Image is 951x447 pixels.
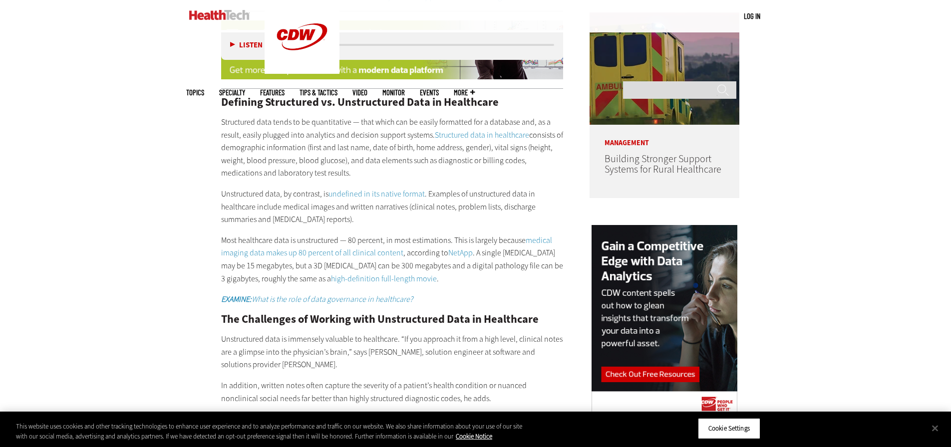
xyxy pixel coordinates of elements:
a: undefined in its native format [328,189,425,199]
a: high-definition full-length movie [331,273,437,284]
a: Building Stronger Support Systems for Rural Healthcare [605,152,721,176]
button: Close [924,417,946,439]
a: Log in [744,11,760,20]
a: CDW [265,66,339,76]
a: Video [352,89,367,96]
img: data analytics right rail [592,225,737,416]
span: Specialty [219,89,245,96]
img: Home [189,10,250,20]
div: User menu [744,11,760,21]
p: Structured data tends to be quantitative — that which can be easily formatted for a database and,... [221,116,564,180]
p: Unstructured data, by contrast, is . Examples of unstructured data in healthcare include medical ... [221,188,564,226]
p: In addition, written notes often capture the severity of a patient’s health condition or nuanced ... [221,379,564,405]
span: More [454,89,475,96]
p: Management [590,125,739,147]
p: Most healthcare data is unstructured — 80 percent, in most estimations. This is largely because ,... [221,234,564,285]
a: NetApp [448,247,473,258]
em: What is the role of data governance in healthcare? [252,294,413,304]
a: More information about your privacy [456,432,492,441]
a: Events [420,89,439,96]
div: This website uses cookies and other tracking technologies to enhance user experience and to analy... [16,422,523,441]
p: Unstructured data is immensely valuable to healthcare. “If you approach it from a high level, cli... [221,333,564,371]
h2: The Challenges of Working with Unstructured Data in Healthcare [221,314,564,325]
a: MonITor [382,89,405,96]
a: EXAMINE:What is the role of data governance in healthcare? [221,294,413,304]
button: Cookie Settings [698,418,760,439]
a: Features [260,89,285,96]
a: Tips & Tactics [300,89,337,96]
a: Structured data in healthcare [435,130,529,140]
span: Topics [186,89,204,96]
em: EXAMINE: [221,294,252,304]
